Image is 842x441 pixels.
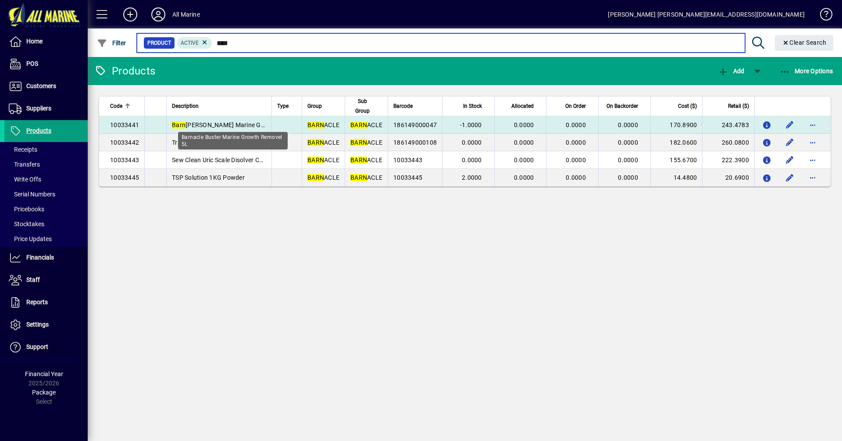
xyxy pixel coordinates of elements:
td: 182.0600 [650,134,703,151]
a: Reports [4,292,88,313]
span: On Order [565,101,586,111]
span: ACLE [350,174,382,181]
div: Barcode [393,101,437,111]
em: BARN [350,139,367,146]
div: Description [172,101,266,111]
span: Support [26,343,48,350]
span: Staff [26,276,40,283]
span: 0.0000 [618,139,638,146]
span: Home [26,38,43,45]
td: 170.8900 [650,116,703,134]
a: Staff [4,269,88,291]
button: Filter [95,35,128,51]
div: All Marine [172,7,200,21]
em: BARN [350,156,367,164]
span: ACLE [350,121,382,128]
em: BARN [350,121,367,128]
span: 10033445 [393,174,422,181]
span: 10033443 [110,156,139,164]
span: Write Offs [9,176,41,183]
span: 186149000108 [393,139,437,146]
span: 0.0000 [618,156,638,164]
div: In Stock [448,101,490,111]
span: Allocated [511,101,534,111]
span: 0.0000 [514,121,534,128]
div: Products [94,64,155,78]
button: Profile [144,7,172,22]
span: Cost ($) [678,101,697,111]
span: 2.0000 [462,174,482,181]
button: Edit [783,135,797,149]
span: ACLE [307,174,339,181]
span: Receipts [9,146,37,153]
span: Trac Descaler Fresh Water Scale Remover 5L [172,139,297,146]
span: Financials [26,254,54,261]
td: 222.3900 [702,151,754,169]
span: 0.0000 [566,139,586,146]
span: Reports [26,299,48,306]
div: On Backorder [604,101,646,111]
span: 0.0000 [514,139,534,146]
td: 14.4800 [650,169,703,186]
span: 0.0000 [462,139,482,146]
button: Edit [783,171,797,185]
div: Sub Group [350,96,382,116]
a: Home [4,31,88,53]
td: 155.6700 [650,151,703,169]
span: -1.0000 [460,121,482,128]
span: Filter [97,39,126,46]
a: Settings [4,314,88,336]
div: Barnacle Buster Marine Growth Removel 5L [178,132,288,149]
span: ACLE [350,139,382,146]
span: ACLE [307,121,339,128]
span: Sew Clean Uric Scale Disolver Concentrate 5L [172,156,299,164]
span: 10033443 [393,156,422,164]
em: BARN [307,174,324,181]
mat-chip: Activation Status: Active [177,37,212,49]
button: Add [116,7,144,22]
span: 0.0000 [566,121,586,128]
div: Type [277,101,296,111]
span: Settings [26,321,49,328]
span: [PERSON_NAME] Marine Growth Removel 5L [172,121,312,128]
div: Group [307,101,339,111]
a: Receipts [4,142,88,157]
span: 10033445 [110,174,139,181]
span: POS [26,60,38,67]
button: More options [806,135,820,149]
div: On Order [552,101,594,111]
span: 10033441 [110,121,139,128]
span: Group [307,101,322,111]
span: On Backorder [607,101,638,111]
span: TSP Solution 1KG Powder [172,174,245,181]
span: More Options [780,68,833,75]
a: Write Offs [4,172,88,187]
span: In Stock [463,101,482,111]
span: Description [172,101,199,111]
span: Code [110,101,122,111]
span: 0.0000 [514,156,534,164]
a: Serial Numbers [4,187,88,202]
button: More options [806,153,820,167]
div: [PERSON_NAME] [PERSON_NAME][EMAIL_ADDRESS][DOMAIN_NAME] [608,7,805,21]
span: Package [32,389,56,396]
span: Stocktakes [9,220,44,228]
span: 10033442 [110,139,139,146]
span: ACLE [307,156,339,164]
span: Serial Numbers [9,191,55,198]
a: POS [4,53,88,75]
a: Support [4,336,88,358]
button: More Options [778,63,835,79]
span: Transfers [9,161,40,168]
span: Active [181,40,199,46]
span: Product [147,39,171,47]
td: 20.6900 [702,169,754,186]
em: BARN [307,156,324,164]
span: Barcode [393,101,413,111]
a: Knowledge Base [813,2,831,30]
span: Type [277,101,289,111]
span: 0.0000 [618,174,638,181]
span: Price Updates [9,235,52,242]
span: 0.0000 [618,121,638,128]
span: Financial Year [25,370,63,377]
